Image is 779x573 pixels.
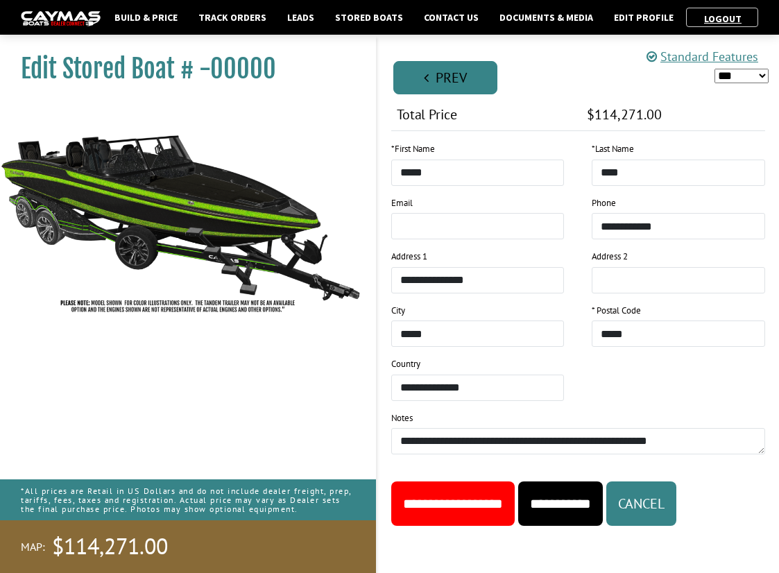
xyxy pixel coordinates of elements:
[391,99,581,131] td: Total Price
[607,8,680,26] a: Edit Profile
[21,11,101,26] img: caymas-dealer-connect-2ed40d3bc7270c1d8d7ffb4b79bf05adc795679939227970def78ec6f6c03838.gif
[280,8,321,26] a: Leads
[647,49,758,65] a: Standard Features
[391,196,413,210] label: Email
[417,8,486,26] a: Contact Us
[592,196,616,210] label: Phone
[391,304,405,318] label: City
[391,250,427,264] label: Address 1
[21,479,355,521] p: *All prices are Retail in US Dollars and do not include dealer freight, prep, tariffs, fees, taxe...
[328,8,410,26] a: Stored Boats
[606,481,676,526] button: Cancel
[108,8,185,26] a: Build & Price
[52,532,168,561] span: $114,271.00
[493,8,600,26] a: Documents & Media
[191,8,273,26] a: Track Orders
[393,61,497,94] a: Prev
[21,53,341,85] h1: Edit Stored Boat # -00000
[697,12,748,25] a: Logout
[592,250,628,264] label: Address 2
[587,105,662,123] span: $114,271.00
[391,142,435,156] label: First Name
[592,304,641,318] label: * Postal Code
[391,411,413,425] label: Notes
[21,540,45,554] span: MAP:
[391,357,420,371] label: Country
[592,142,634,156] label: Last Name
